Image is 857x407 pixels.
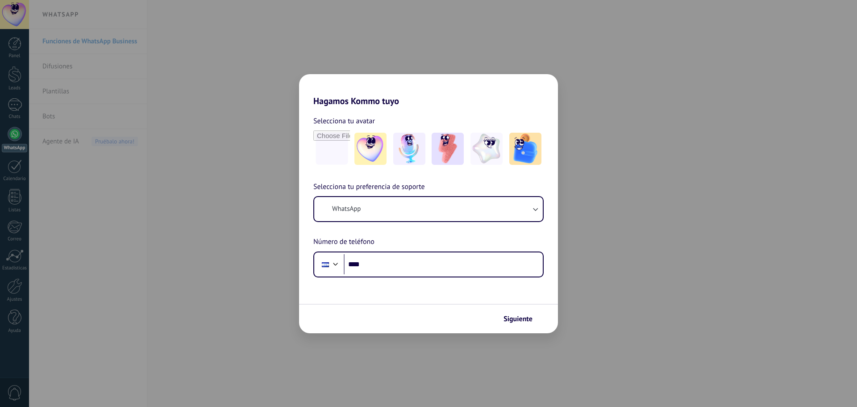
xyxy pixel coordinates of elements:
[313,181,425,193] span: Selecciona tu preferencia de soporte
[313,115,375,127] span: Selecciona tu avatar
[314,197,543,221] button: WhatsApp
[509,133,541,165] img: -5.jpeg
[432,133,464,165] img: -3.jpeg
[499,311,545,327] button: Siguiente
[354,133,387,165] img: -1.jpeg
[313,236,374,248] span: Número de teléfono
[470,133,503,165] img: -4.jpeg
[299,74,558,106] h2: Hagamos Kommo tuyo
[317,255,334,274] div: Honduras: + 504
[332,205,361,214] span: WhatsApp
[393,133,425,165] img: -2.jpeg
[503,316,533,322] span: Siguiente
